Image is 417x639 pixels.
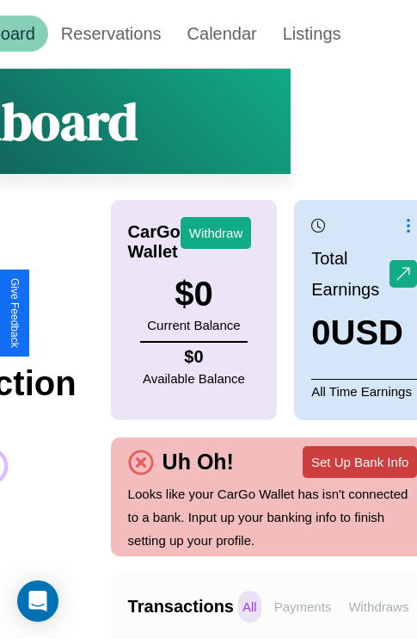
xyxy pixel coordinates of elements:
[143,347,245,367] h4: $ 0
[344,591,413,623] p: Withdraws
[128,597,234,617] h4: Transactions
[303,446,417,478] button: Set Up Bank Info
[154,450,242,475] h4: Uh Oh!
[9,278,21,348] div: Give Feedback
[311,379,417,403] p: All Time Earnings
[128,222,181,262] h4: CarGo Wallet
[270,591,336,623] p: Payments
[143,367,245,390] p: Available Balance
[147,275,240,313] h3: $ 0
[48,16,175,52] a: Reservations
[311,243,389,305] p: Total Earnings
[147,313,240,337] p: Current Balance
[181,217,252,249] button: Withdraw
[311,313,417,352] h3: 0 USD
[238,591,261,623] p: All
[270,16,354,52] a: Listings
[17,580,58,622] div: Open Intercom Messenger
[175,16,270,52] a: Calendar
